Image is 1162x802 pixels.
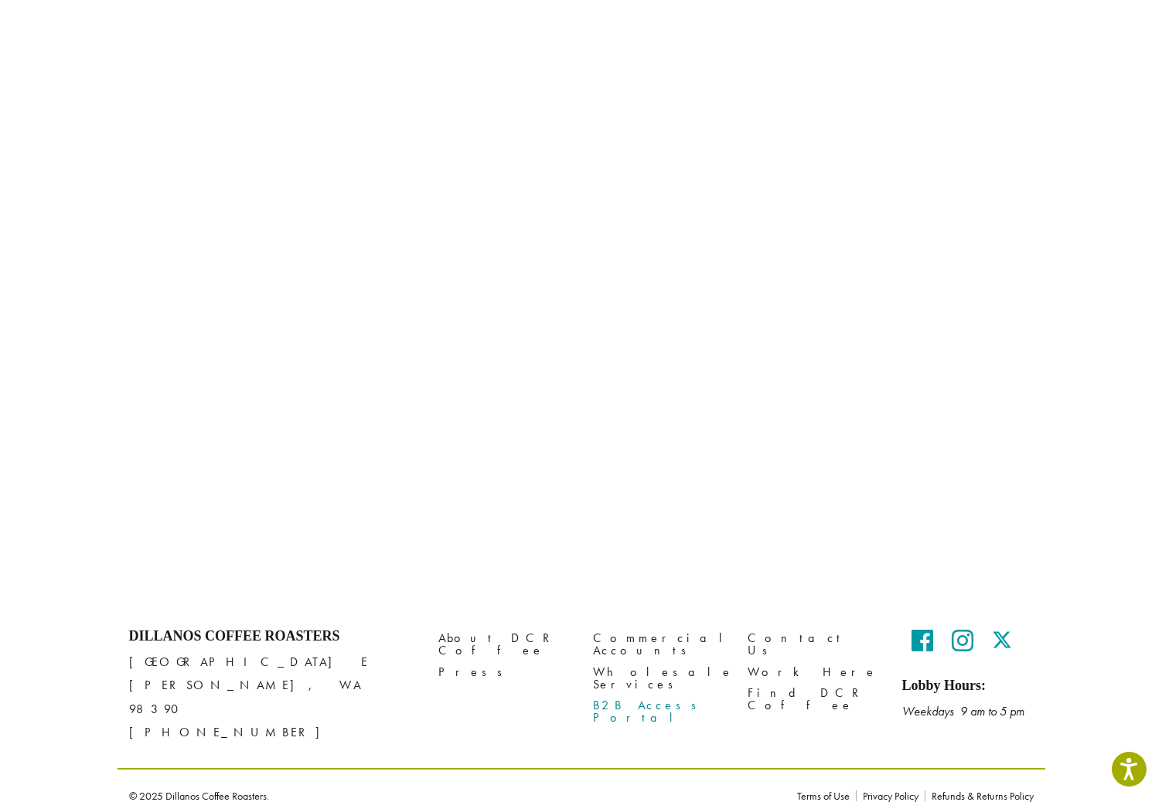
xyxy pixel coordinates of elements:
a: Contact Us [748,628,879,661]
a: Privacy Policy [856,790,925,801]
a: About DCR Coffee [438,628,570,661]
a: Commercial Accounts [593,628,724,661]
a: Refunds & Returns Policy [925,790,1034,801]
a: Find DCR Coffee [748,682,879,715]
a: Wholesale Services [593,661,724,695]
a: Press [438,661,570,682]
h4: Dillanos Coffee Roasters [129,628,415,645]
a: B2B Access Portal [593,695,724,728]
a: Work Here [748,661,879,682]
em: Weekdays 9 am to 5 pm [902,703,1024,719]
p: [GEOGRAPHIC_DATA] E [PERSON_NAME], WA 98390 [PHONE_NUMBER] [129,651,415,743]
h5: Lobby Hours: [902,678,1034,695]
p: © 2025 Dillanos Coffee Roasters. [129,790,774,801]
a: Terms of Use [797,790,856,801]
